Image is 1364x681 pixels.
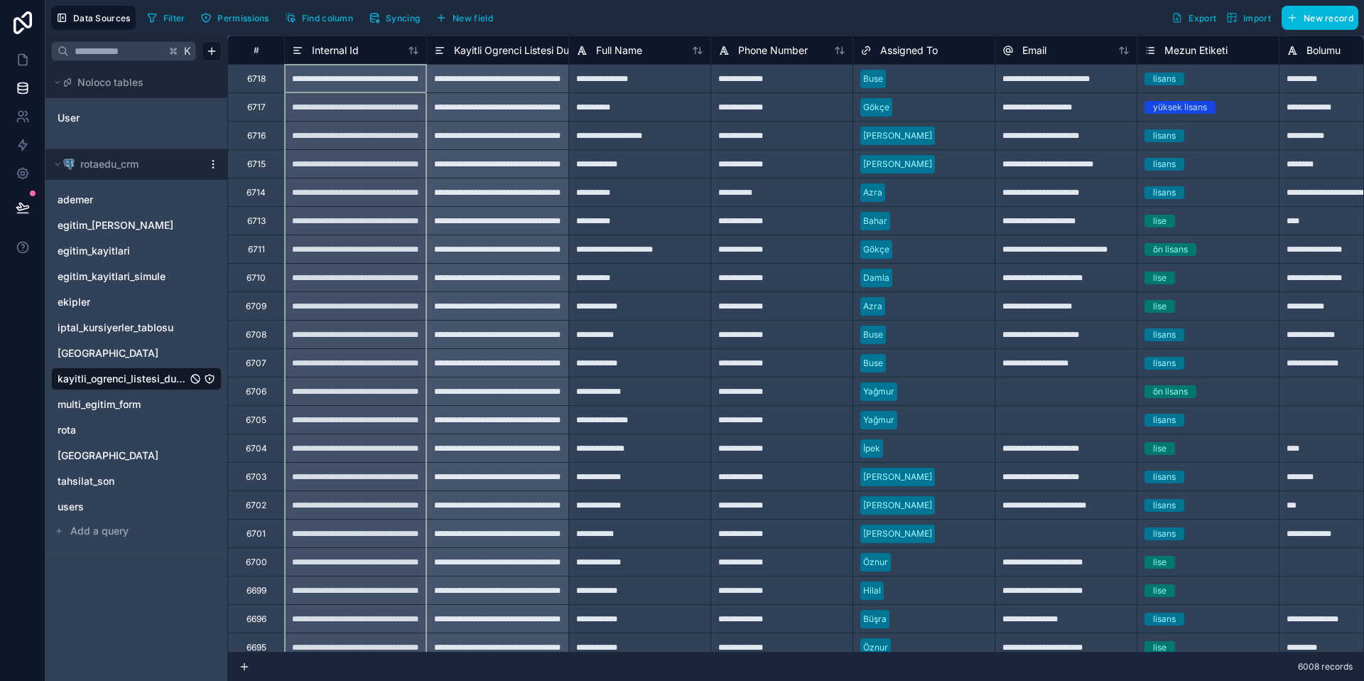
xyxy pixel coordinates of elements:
div: lise [1153,215,1167,227]
div: lisans [1153,158,1176,171]
span: 6008 records [1298,661,1353,672]
div: 6704 [246,443,267,454]
span: Filter [163,13,185,23]
div: 6702 [246,500,266,511]
span: Kayitli Ogrenci Listesi Duplicate Id [454,43,612,58]
span: iptal_kursiyerler_tablosu [58,321,173,335]
div: 6718 [247,73,266,85]
button: Filter [141,7,190,28]
div: Buse [863,328,883,341]
div: 6700 [246,557,267,568]
div: lise [1153,300,1167,313]
div: [PERSON_NAME] [863,129,932,142]
div: 6715 [247,159,266,170]
div: lise [1153,272,1167,284]
div: egitim_kayitlari_simule [51,265,222,288]
span: Email [1022,43,1046,58]
div: iptal_kursiyerler_tablosu [51,316,222,339]
div: 6696 [247,613,266,625]
div: lise [1153,556,1167,569]
a: ademer [58,193,187,207]
div: multi_egitim_form [51,393,222,416]
a: egitim_kayitlari [58,244,187,258]
div: lisans [1153,414,1176,427]
a: users [58,500,187,514]
div: Azra [863,300,882,313]
span: egitim_kayitlari_simule [58,269,166,284]
div: lise [1153,584,1167,597]
button: Data Sources [51,6,136,30]
div: Gökçe [863,101,889,114]
div: Buse [863,357,883,370]
span: rotaedu_crm [80,157,139,171]
div: 6699 [247,585,266,596]
button: Permissions [195,7,274,28]
span: New record [1304,13,1353,23]
div: samsun [51,444,222,467]
a: New record [1276,6,1358,30]
div: Yağmur [863,385,894,398]
div: lisans [1153,613,1176,626]
button: New record [1282,6,1358,30]
div: Gökçe [863,243,889,256]
div: 6717 [247,102,266,113]
button: Postgres logorotaedu_crm [51,154,202,174]
span: Phone Number [738,43,808,58]
button: Syncing [364,7,425,28]
div: Damla [863,272,889,284]
span: Bolumu [1306,43,1341,58]
span: Import [1243,13,1271,23]
div: Buse [863,73,883,85]
span: Export [1189,13,1216,23]
span: Syncing [386,13,420,23]
div: lisans [1153,357,1176,370]
span: Add a query [70,524,129,538]
div: 6709 [246,301,266,312]
div: 6695 [247,642,266,653]
div: ademer [51,188,222,211]
div: 6707 [246,358,266,369]
div: ön lisans [1153,243,1188,256]
span: User [58,111,80,125]
span: Data Sources [73,13,131,23]
a: egitim_[PERSON_NAME] [58,218,187,232]
div: Hilal [863,584,881,597]
div: Büşra [863,613,887,626]
div: 6710 [247,272,266,284]
div: 6701 [247,528,266,540]
div: [PERSON_NAME] [863,499,932,512]
a: Syncing [364,7,431,28]
div: lise [1153,641,1167,654]
div: ön lisans [1153,385,1188,398]
div: 6716 [247,130,266,141]
a: multi_egitim_form [58,397,187,412]
a: ekipler [58,295,187,309]
span: Internal Id [312,43,359,58]
button: Find column [280,7,358,28]
span: Find column [302,13,353,23]
a: tahsilat_son [58,474,187,488]
div: [PERSON_NAME] [863,527,932,540]
span: users [58,500,84,514]
a: egitim_kayitlari_simule [58,269,187,284]
a: kayitli_ogrenci_listesi_duplicate [58,372,187,386]
div: 6706 [246,386,266,397]
a: [GEOGRAPHIC_DATA] [58,346,187,360]
div: egitim_kayitlari [51,240,222,262]
div: Öznur [863,556,888,569]
div: yüksek lisans [1153,101,1207,114]
div: lisans [1153,328,1176,341]
button: Noloco tables [51,73,213,92]
div: 6713 [247,215,266,227]
div: tahsilat_son [51,470,222,493]
span: egitim_kayitlari [58,244,130,258]
button: New field [431,7,498,28]
div: İpek [863,442,880,455]
div: 6705 [246,414,266,426]
div: istanbul [51,342,222,365]
a: User [58,111,173,125]
div: # [239,45,274,55]
div: lise [1153,442,1167,455]
div: [PERSON_NAME] [863,471,932,483]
